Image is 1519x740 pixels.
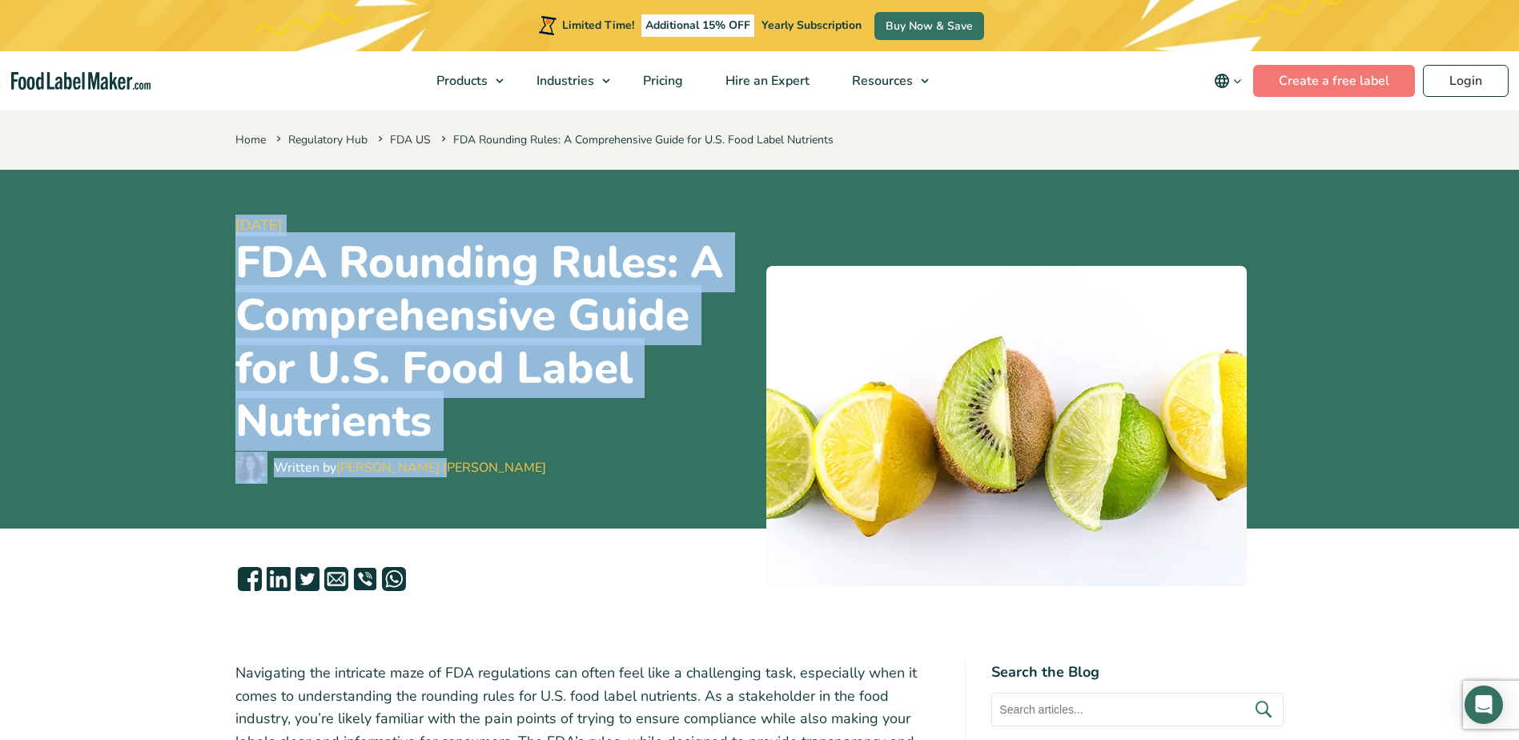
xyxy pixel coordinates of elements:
[532,72,596,90] span: Industries
[991,693,1284,726] input: Search articles...
[831,51,937,111] a: Resources
[1423,65,1509,97] a: Login
[622,51,701,111] a: Pricing
[390,132,431,147] a: FDA US
[641,14,754,37] span: Additional 15% OFF
[562,18,634,33] span: Limited Time!
[416,51,512,111] a: Products
[991,662,1284,683] h4: Search the Blog
[721,72,811,90] span: Hire an Expert
[235,452,267,484] img: Maria Abi Hanna - Food Label Maker
[288,132,368,147] a: Regulatory Hub
[874,12,984,40] a: Buy Now & Save
[235,215,753,236] span: [DATE]
[1253,65,1415,97] a: Create a free label
[432,72,489,90] span: Products
[847,72,914,90] span: Resources
[274,458,546,477] div: Written by
[438,132,834,147] span: FDA Rounding Rules: A Comprehensive Guide for U.S. Food Label Nutrients
[1465,686,1503,724] div: Open Intercom Messenger
[235,132,266,147] a: Home
[705,51,827,111] a: Hire an Expert
[336,459,546,477] a: [PERSON_NAME] [PERSON_NAME]
[516,51,618,111] a: Industries
[762,18,862,33] span: Yearly Subscription
[235,236,753,448] h1: FDA Rounding Rules: A Comprehensive Guide for U.S. Food Label Nutrients
[638,72,685,90] span: Pricing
